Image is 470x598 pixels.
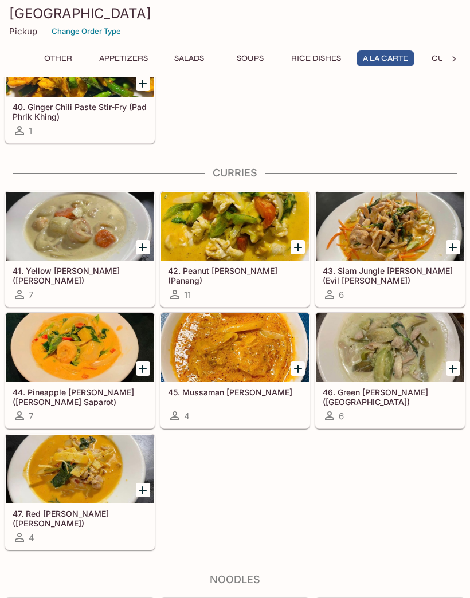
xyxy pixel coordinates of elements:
[13,387,147,406] h5: 44. Pineapple [PERSON_NAME] ([PERSON_NAME] Saparot)
[339,289,344,300] span: 6
[136,483,150,497] button: Add 47. Red Curry (Gaeng Dang)
[315,191,465,307] a: 43. Siam Jungle [PERSON_NAME] (Evil [PERSON_NAME])6
[9,26,37,37] p: Pickup
[5,167,465,179] h4: Curries
[291,240,305,254] button: Add 42. Peanut Curry (Panang)
[163,50,215,66] button: Salads
[5,573,465,586] h4: Noodles
[136,240,150,254] button: Add 41. Yellow Curry (Gaeng Kari)
[161,192,310,261] div: 42. Peanut Curry (Panang)
[184,289,191,300] span: 11
[160,191,310,307] a: 42. Peanut [PERSON_NAME] (Panang)11
[5,191,155,307] a: 41. Yellow [PERSON_NAME] ([PERSON_NAME])7
[446,361,460,376] button: Add 46. Green Curry (Gaeng Daeng)
[29,532,34,543] span: 4
[29,411,33,422] span: 7
[93,50,154,66] button: Appetizers
[29,289,33,300] span: 7
[161,313,310,382] div: 45. Mussaman Curry
[323,387,457,406] h5: 46. Green [PERSON_NAME] ([GEOGRAPHIC_DATA])
[285,50,347,66] button: Rice Dishes
[315,313,465,428] a: 46. Green [PERSON_NAME] ([GEOGRAPHIC_DATA])6
[316,192,464,261] div: 43. Siam Jungle Curry (Evil Curry)
[184,411,190,422] span: 4
[357,50,414,66] button: A La Carte
[13,509,147,528] h5: 47. Red [PERSON_NAME] ([PERSON_NAME])
[6,313,154,382] div: 44. Pineapple Curry (Gaeng Saparot)
[13,102,147,121] h5: 40. Ginger Chili Paste Stir-Fry (Pad Phrik Khing)
[32,50,84,66] button: Other
[446,240,460,254] button: Add 43. Siam Jungle Curry (Evil Curry)
[29,125,32,136] span: 1
[168,266,303,285] h5: 42. Peanut [PERSON_NAME] (Panang)
[5,27,155,143] a: 40. Ginger Chili Paste Stir-Fry (Pad Phrik Khing)1
[316,313,464,382] div: 46. Green Curry (Gaeng Daeng)
[9,5,461,22] h3: [GEOGRAPHIC_DATA]
[6,192,154,261] div: 41. Yellow Curry (Gaeng Kari)
[168,387,303,397] h5: 45. Mussaman [PERSON_NAME]
[5,313,155,428] a: 44. Pineapple [PERSON_NAME] ([PERSON_NAME] Saparot)7
[291,361,305,376] button: Add 45. Mussaman Curry
[339,411,344,422] span: 6
[46,22,126,40] button: Change Order Type
[6,435,154,503] div: 47. Red Curry (Gaeng Dang)
[13,266,147,285] h5: 41. Yellow [PERSON_NAME] ([PERSON_NAME])
[224,50,276,66] button: Soups
[323,266,457,285] h5: 43. Siam Jungle [PERSON_NAME] (Evil [PERSON_NAME])
[160,313,310,428] a: 45. Mussaman [PERSON_NAME]4
[6,28,154,97] div: 40. Ginger Chili Paste Stir-Fry (Pad Phrik Khing)
[5,434,155,550] a: 47. Red [PERSON_NAME] ([PERSON_NAME])4
[136,76,150,91] button: Add 40. Ginger Chili Paste Stir-Fry (Pad Phrik Khing)
[136,361,150,376] button: Add 44. Pineapple Curry (Gaeng Saparot)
